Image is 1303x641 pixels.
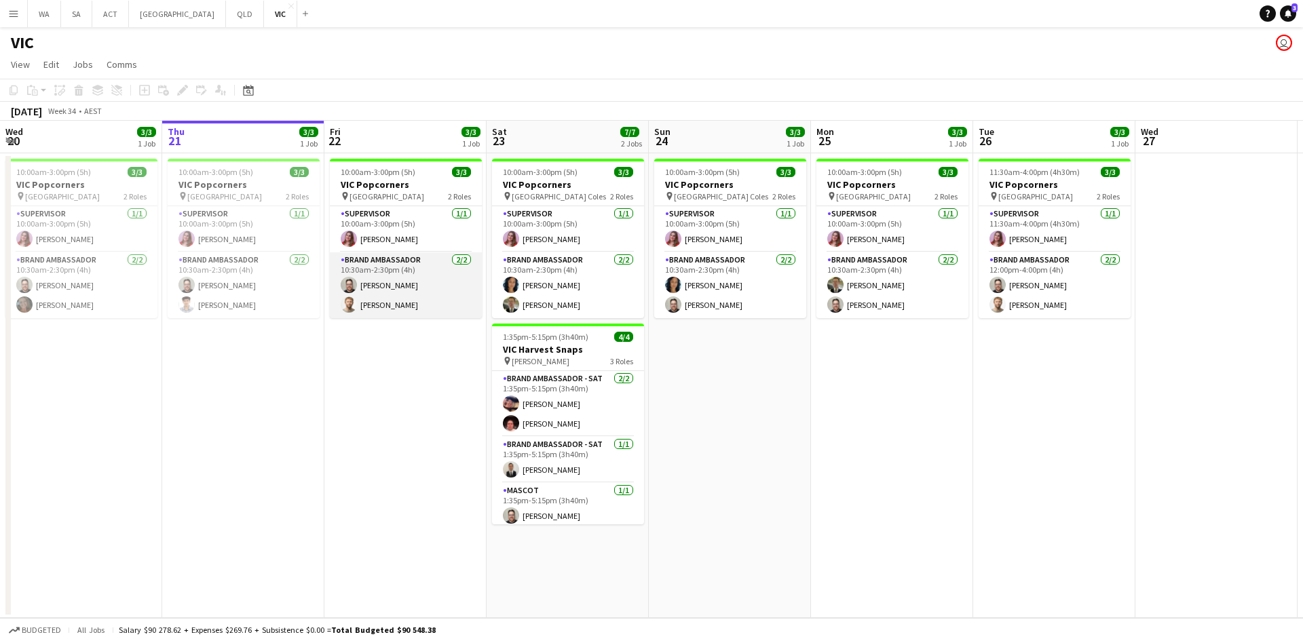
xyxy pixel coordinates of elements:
app-card-role: Brand Ambassador - SAT2/21:35pm-5:15pm (3h40m)[PERSON_NAME][PERSON_NAME] [492,371,644,437]
app-user-avatar: Declan Murray [1276,35,1292,51]
span: 3/3 [452,167,471,177]
app-card-role: Supervisor1/110:00am-3:00pm (5h)[PERSON_NAME] [330,206,482,252]
span: 2 Roles [124,191,147,201]
button: SA [61,1,92,27]
span: [GEOGRAPHIC_DATA] [187,191,262,201]
span: Total Budgeted $90 548.38 [331,625,436,635]
app-card-role: Brand Ambassador2/212:00pm-4:00pm (4h)[PERSON_NAME][PERSON_NAME] [979,252,1131,318]
app-card-role: Brand Ambassador2/210:30am-2:30pm (4h)[PERSON_NAME][PERSON_NAME] [5,252,157,318]
span: 2 Roles [286,191,309,201]
div: 1 Job [462,138,480,149]
span: 3/3 [299,127,318,137]
h3: VIC Popcorners [330,178,482,191]
span: Wed [5,125,23,138]
span: Jobs [73,58,93,71]
button: [GEOGRAPHIC_DATA] [129,1,226,27]
h3: VIC Popcorners [654,178,806,191]
div: 1:35pm-5:15pm (3h40m)4/4VIC Harvest Snaps [PERSON_NAME]3 RolesBrand Ambassador - SAT2/21:35pm-5:1... [492,324,644,524]
span: 3/3 [1101,167,1120,177]
h3: VIC Harvest Snaps [492,343,644,355]
span: Fri [330,125,341,138]
span: 3/3 [948,127,967,137]
div: 1 Job [138,138,155,149]
span: 3/3 [939,167,958,177]
span: 10:00am-3:00pm (5h) [503,167,578,177]
a: Edit [38,56,64,73]
span: 22 [328,133,341,149]
span: 10:00am-3:00pm (5h) [341,167,415,177]
span: Sat [492,125,507,138]
div: 10:00am-3:00pm (5h)3/3VIC Popcorners [GEOGRAPHIC_DATA]2 RolesSupervisor1/110:00am-3:00pm (5h)[PER... [168,159,320,318]
div: AEST [84,106,102,116]
span: 3/3 [137,127,156,137]
button: WA [28,1,61,27]
app-job-card: 11:30am-4:00pm (4h30m)3/3VIC Popcorners [GEOGRAPHIC_DATA]2 RolesSupervisor1/111:30am-4:00pm (4h30... [979,159,1131,318]
h3: VIC Popcorners [816,178,968,191]
span: 4/4 [614,332,633,342]
app-card-role: Brand Ambassador2/210:30am-2:30pm (4h)[PERSON_NAME][PERSON_NAME] [816,252,968,318]
span: Comms [107,58,137,71]
div: 10:00am-3:00pm (5h)3/3VIC Popcorners [GEOGRAPHIC_DATA]2 RolesSupervisor1/110:00am-3:00pm (5h)[PER... [816,159,968,318]
span: Wed [1141,125,1158,138]
app-card-role: Mascot1/11:35pm-5:15pm (3h40m)[PERSON_NAME] [492,483,644,529]
span: Budgeted [22,625,61,635]
app-card-role: Supervisor1/110:00am-3:00pm (5h)[PERSON_NAME] [654,206,806,252]
span: 3 Roles [610,356,633,366]
div: 1 Job [1111,138,1129,149]
app-card-role: Supervisor1/111:30am-4:00pm (4h30m)[PERSON_NAME] [979,206,1131,252]
span: 27 [1139,133,1158,149]
div: 10:00am-3:00pm (5h)3/3VIC Popcorners [GEOGRAPHIC_DATA]2 RolesSupervisor1/110:00am-3:00pm (5h)[PER... [330,159,482,318]
button: QLD [226,1,264,27]
span: 2 Roles [448,191,471,201]
span: Thu [168,125,185,138]
h3: VIC Popcorners [168,178,320,191]
span: 3/3 [614,167,633,177]
span: 2 Roles [610,191,633,201]
app-card-role: Supervisor1/110:00am-3:00pm (5h)[PERSON_NAME] [5,206,157,252]
span: All jobs [75,625,107,635]
div: 2 Jobs [621,138,642,149]
span: 3/3 [128,167,147,177]
a: 3 [1280,5,1296,22]
span: 10:00am-3:00pm (5h) [178,167,253,177]
span: 25 [814,133,834,149]
app-job-card: 10:00am-3:00pm (5h)3/3VIC Popcorners [GEOGRAPHIC_DATA] Coles2 RolesSupervisor1/110:00am-3:00pm (5... [654,159,806,318]
span: 10:00am-3:00pm (5h) [665,167,740,177]
span: View [11,58,30,71]
app-card-role: Brand Ambassador2/210:30am-2:30pm (4h)[PERSON_NAME][PERSON_NAME] [654,252,806,318]
span: 3/3 [461,127,480,137]
h3: VIC Popcorners [492,178,644,191]
span: 23 [490,133,507,149]
app-card-role: Brand Ambassador2/210:30am-2:30pm (4h)[PERSON_NAME][PERSON_NAME] [168,252,320,318]
span: 3/3 [776,167,795,177]
span: 7/7 [620,127,639,137]
app-job-card: 10:00am-3:00pm (5h)3/3VIC Popcorners [GEOGRAPHIC_DATA]2 RolesSupervisor1/110:00am-3:00pm (5h)[PER... [5,159,157,318]
span: 1:35pm-5:15pm (3h40m) [503,332,588,342]
span: 2 Roles [934,191,958,201]
span: [PERSON_NAME] [512,356,569,366]
a: Jobs [67,56,98,73]
span: 2 Roles [772,191,795,201]
app-card-role: Brand Ambassador - SAT1/11:35pm-5:15pm (3h40m)[PERSON_NAME] [492,437,644,483]
span: 24 [652,133,671,149]
app-card-role: Brand Ambassador2/210:30am-2:30pm (4h)[PERSON_NAME][PERSON_NAME] [330,252,482,318]
span: 20 [3,133,23,149]
app-job-card: 10:00am-3:00pm (5h)3/3VIC Popcorners [GEOGRAPHIC_DATA] Coles2 RolesSupervisor1/110:00am-3:00pm (5... [492,159,644,318]
span: Tue [979,125,994,138]
app-card-role: Supervisor1/110:00am-3:00pm (5h)[PERSON_NAME] [168,206,320,252]
app-card-role: Brand Ambassador2/210:30am-2:30pm (4h)[PERSON_NAME][PERSON_NAME] [492,252,644,318]
span: 2 Roles [1097,191,1120,201]
span: Week 34 [45,106,79,116]
span: 21 [166,133,185,149]
span: Sun [654,125,671,138]
button: Budgeted [7,623,63,638]
div: Salary $90 278.62 + Expenses $269.76 + Subsistence $0.00 = [119,625,436,635]
a: View [5,56,35,73]
span: 3 [1291,3,1298,12]
h3: VIC Popcorners [5,178,157,191]
span: [GEOGRAPHIC_DATA] [998,191,1073,201]
span: [GEOGRAPHIC_DATA] [350,191,424,201]
div: [DATE] [11,104,42,118]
